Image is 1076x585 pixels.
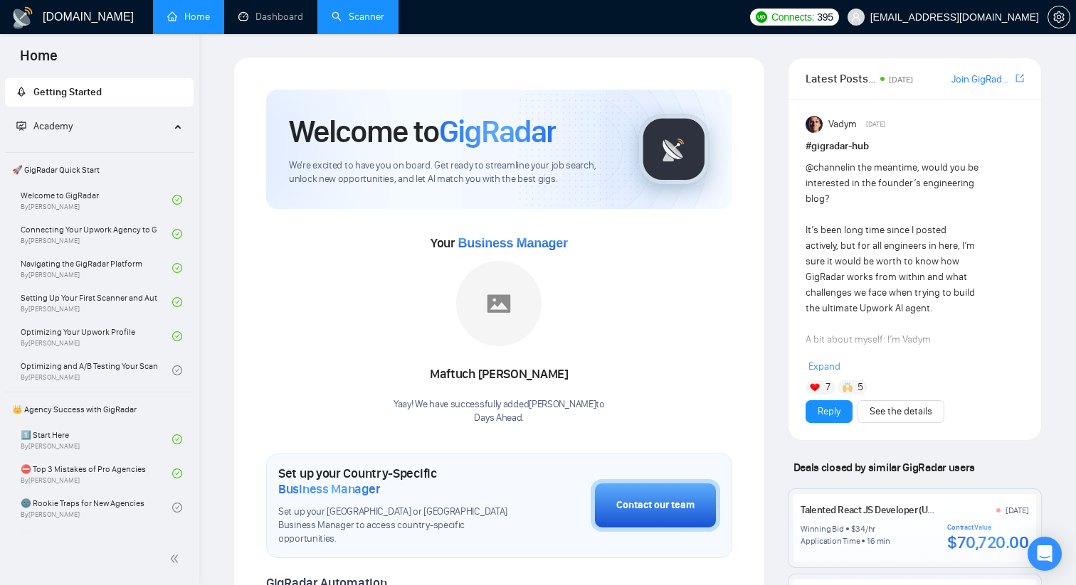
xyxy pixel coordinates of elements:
a: Optimizing Your Upwork ProfileBy[PERSON_NAME] [21,321,172,352]
span: @channel [806,161,848,173]
a: 1️⃣ Start HereBy[PERSON_NAME] [21,424,172,455]
span: Deals closed by similar GigRadar users [788,455,981,480]
div: $70,720.00 [947,532,1028,553]
span: setting [1048,11,1070,23]
img: Vadym [806,116,823,133]
button: Contact our team [591,479,720,532]
img: ❤️ [810,382,820,392]
span: Academy [16,120,73,132]
span: [DATE] [889,75,913,85]
span: check-circle [172,468,182,478]
a: homeHome [167,11,210,23]
span: check-circle [172,503,182,512]
img: gigradar-logo.png [638,114,710,185]
span: Latest Posts from the GigRadar Community [806,70,876,87]
a: export [1016,72,1024,85]
span: ☠️ Fatal Traps for Solo Freelancers [21,530,157,544]
span: rocket [16,87,26,97]
h1: # gigradar-hub [806,139,1024,154]
span: Your [431,235,568,251]
span: check-circle [172,229,182,239]
span: 🚀 GigRadar Quick Start [6,156,192,184]
span: Set up your [GEOGRAPHIC_DATA] or [GEOGRAPHIC_DATA] Business Manager to access country-specific op... [278,505,519,546]
span: check-circle [172,331,182,341]
p: Days Ahead . [394,412,605,425]
div: Contract Value [947,523,1028,532]
span: Business Manager [458,236,567,250]
div: Maftuch [PERSON_NAME] [394,363,605,387]
div: 16 min [867,535,890,547]
span: We're excited to have you on board. Get ready to streamline your job search, unlock new opportuni... [289,159,616,186]
span: double-left [169,552,184,566]
span: check-circle [172,297,182,307]
h1: Welcome to [289,112,556,151]
img: upwork-logo.png [756,11,767,23]
img: logo [11,6,34,29]
img: placeholder.png [456,261,542,346]
span: Business Manager [278,481,380,497]
span: fund-projection-screen [16,121,26,131]
a: setting [1048,11,1070,23]
div: Yaay! We have successfully added [PERSON_NAME] to [394,398,605,425]
span: Vadym [828,117,857,132]
span: 👑 Agency Success with GigRadar [6,395,192,424]
a: Join GigRadar Slack Community [951,72,1013,87]
a: Optimizing and A/B Testing Your Scanner for Better ResultsBy[PERSON_NAME] [21,355,172,386]
a: Welcome to GigRadarBy[PERSON_NAME] [21,184,172,215]
button: Reply [806,400,853,423]
div: Application Time [801,535,860,547]
a: dashboardDashboard [238,11,303,23]
div: 34 [855,523,865,535]
div: Winning Bid [801,523,843,535]
span: Getting Started [33,86,102,98]
h1: Set up your Country-Specific [278,466,519,497]
a: ⛔ Top 3 Mistakes of Pro AgenciesBy[PERSON_NAME] [21,458,172,489]
a: Setting Up Your First Scanner and Auto-BidderBy[PERSON_NAME] [21,286,172,318]
span: 5 [858,380,863,395]
img: 🙌 [843,382,853,392]
span: 7 [826,380,830,395]
li: Getting Started [5,78,194,107]
a: searchScanner [332,11,384,23]
span: Expand [808,360,840,372]
span: Connects: [771,9,814,25]
span: Home [9,45,69,75]
div: $ [851,523,856,535]
button: See the details [858,400,944,423]
div: /hr [865,523,875,535]
a: Reply [818,404,840,419]
div: Contact our team [616,498,695,513]
div: [DATE] [1006,505,1029,516]
span: check-circle [172,263,182,273]
span: export [1016,73,1024,84]
a: Talented React JS Developer (Urgent Need) [801,504,976,516]
a: See the details [870,404,932,419]
span: [DATE] [866,118,885,131]
button: setting [1048,6,1070,28]
a: Navigating the GigRadar PlatformBy[PERSON_NAME] [21,252,172,284]
span: check-circle [172,434,182,444]
span: check-circle [172,365,182,375]
a: Connecting Your Upwork Agency to GigRadarBy[PERSON_NAME] [21,218,172,249]
span: 395 [817,9,833,25]
div: Open Intercom Messenger [1028,537,1062,571]
span: GigRadar [439,112,556,151]
span: Academy [33,120,73,132]
a: 🌚 Rookie Traps for New AgenciesBy[PERSON_NAME] [21,492,172,523]
span: user [851,12,861,22]
span: check-circle [172,195,182,205]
